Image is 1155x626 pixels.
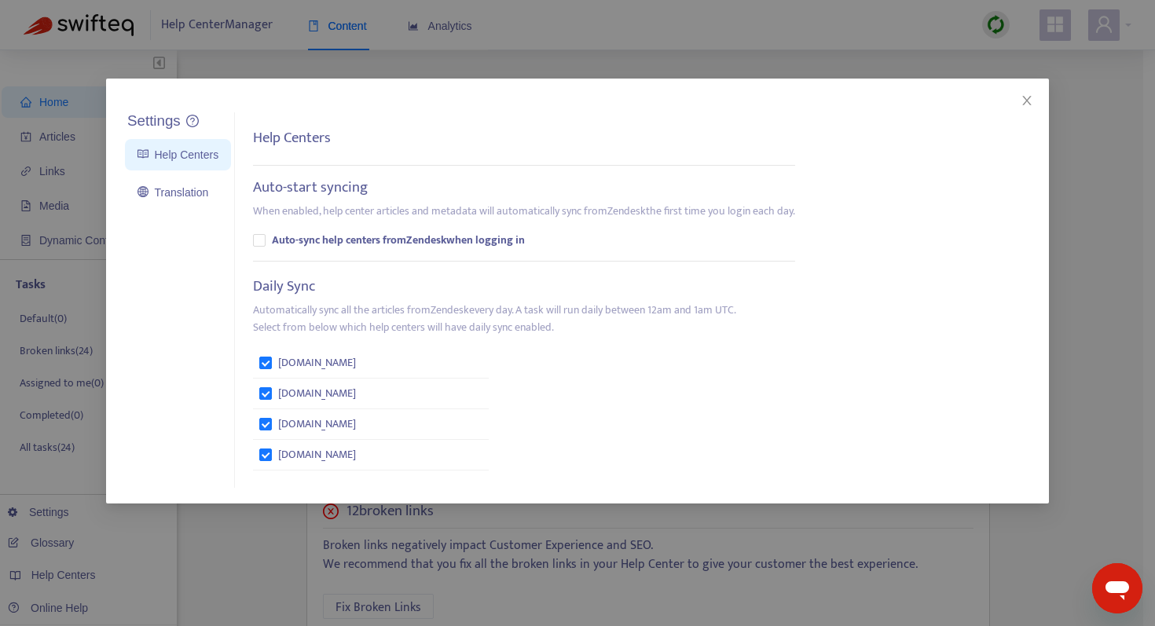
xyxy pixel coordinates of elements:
[278,385,356,402] span: [DOMAIN_NAME]
[253,302,736,336] p: Automatically sync all the articles from Zendesk every day. A task will run daily between 12am an...
[278,446,356,463] span: [DOMAIN_NAME]
[253,203,795,220] p: When enabled, help center articles and metadata will automatically sync from Zendesk the first ti...
[1021,94,1033,107] span: close
[186,115,199,127] span: question-circle
[127,112,181,130] h5: Settings
[137,148,218,161] a: Help Centers
[1018,92,1036,109] button: Close
[253,179,368,197] h5: Auto-start syncing
[137,186,208,199] a: Translation
[278,416,356,433] span: [DOMAIN_NAME]
[253,130,331,148] h5: Help Centers
[253,278,315,296] h5: Daily Sync
[1092,563,1142,613] iframe: Button to launch messaging window
[278,354,356,372] span: [DOMAIN_NAME]
[186,115,199,128] a: question-circle
[272,232,525,249] b: Auto-sync help centers from Zendesk when logging in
